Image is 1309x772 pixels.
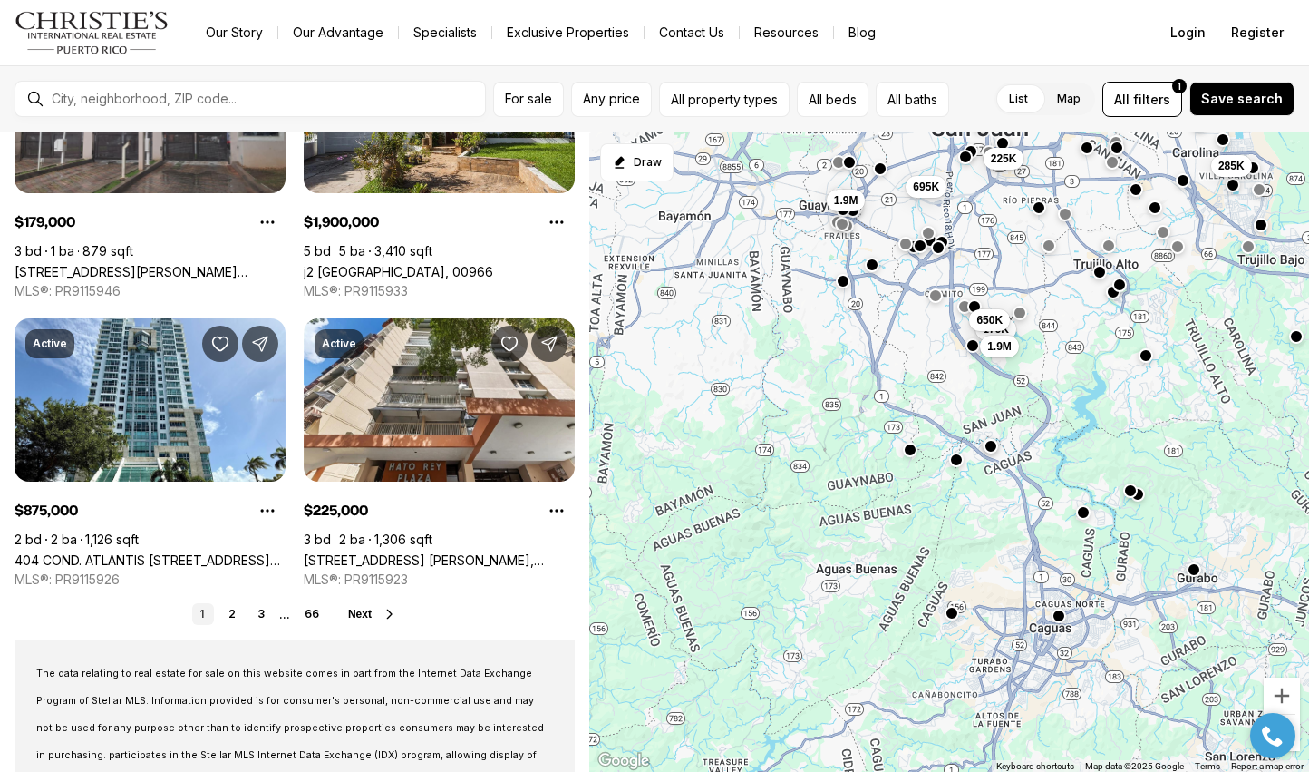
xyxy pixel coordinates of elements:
button: Next [348,607,397,621]
button: Share Property [531,326,567,362]
button: 1.9M [827,190,866,211]
button: Property options [538,493,575,529]
a: Terms (opens in new tab) [1195,761,1220,771]
a: Exclusive Properties [492,20,644,45]
a: Specialists [399,20,491,45]
button: 695K [906,176,946,198]
button: Zoom in [1264,678,1300,714]
button: 650K [969,309,1010,331]
button: 179K [975,318,1016,340]
a: Resources [740,20,833,45]
nav: Pagination [192,603,326,625]
span: Map data ©2025 Google [1085,761,1184,771]
span: 225K [991,151,1017,166]
button: Login [1159,15,1217,51]
span: Save search [1201,92,1283,106]
li: ... [279,608,290,621]
a: 200 Av. Jesús T. Piñero, 200 AV. JESÚS T. PIÑERO, #21-M, SAN JUAN PR, 00918 [304,552,575,568]
a: 1 [192,603,214,625]
a: Our Story [191,20,277,45]
button: All beds [797,82,868,117]
button: Register [1220,15,1294,51]
button: Property options [249,204,286,240]
button: For sale [493,82,564,117]
button: Start drawing [600,143,674,181]
span: All [1114,90,1130,109]
span: 650K [976,313,1003,327]
button: 1.9M [980,336,1019,357]
a: 66 [297,603,326,625]
button: All property types [659,82,790,117]
a: Report a map error [1231,761,1304,771]
span: 179K [983,322,1009,337]
label: Map [1042,83,1095,115]
p: Active [322,337,356,351]
a: 3 [250,603,272,625]
button: Contact Us [645,20,739,45]
span: For sale [505,92,552,106]
button: 285K [1211,155,1252,177]
a: Our Advantage [278,20,398,45]
a: j2 CALLE CHURCH HL #J2, GUAYNABO PR, 00966 [304,264,493,279]
button: Allfilters1 [1102,82,1182,117]
span: 695K [913,180,939,194]
button: Property options [538,204,575,240]
span: 285K [1218,159,1245,173]
span: 1.9M [987,339,1012,354]
a: 404 COND. ATLANTIS AVENIDA DE LA CONSTITUCIÓN #308, SAN JUAN PR, 00901 [15,552,286,568]
button: Share Property [242,326,278,362]
span: Next [348,608,372,621]
button: Any price [571,82,652,117]
span: 1 [1178,79,1181,93]
button: 225K [984,148,1024,170]
p: Active [33,337,67,351]
a: 2 [221,603,243,625]
a: Blog [834,20,890,45]
span: Login [1170,25,1206,40]
span: Register [1231,25,1284,40]
span: 1.9M [834,193,858,208]
button: Save Property: 404 COND. ATLANTIS AVENIDA DE LA CONSTITUCIÓN #308 [202,326,238,362]
button: Save Property: 200 Av. Jesús T. Piñero, 200 AV. JESÚS T. PIÑERO, #21-M [491,326,528,362]
span: Any price [583,92,640,106]
a: 844 CARR 844 #1022, SAN JUAN PR, 00926 [15,264,286,279]
img: logo [15,11,170,54]
button: All baths [876,82,949,117]
label: List [994,83,1042,115]
button: Save search [1189,82,1294,116]
button: Property options [249,493,286,529]
span: filters [1133,90,1170,109]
